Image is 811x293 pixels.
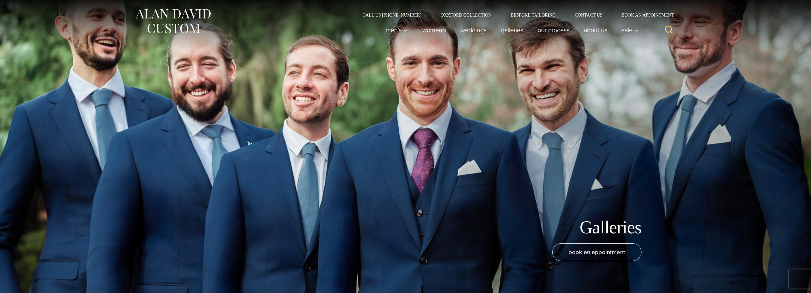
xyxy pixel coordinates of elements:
span: Men’s [386,27,408,33]
a: Our Process [530,24,576,36]
a: Call Us [PHONE_NUMBER] [353,13,431,17]
nav: Secondary Navigation [353,13,677,17]
a: Book an Appointment [612,13,676,17]
a: Galleries [494,24,530,36]
a: weddings [453,24,494,36]
button: View Search Form [661,22,677,38]
a: Oxxford Collection [431,13,501,17]
a: About Us [576,24,614,36]
span: Sale [622,27,639,33]
h1: Galleries [580,217,641,238]
a: Women’s [415,24,453,36]
a: Bespoke Tailoring [501,13,565,17]
img: Alan David Custom [135,7,211,35]
a: Contact Us [565,13,612,17]
a: book an appointment [552,243,641,261]
span: book an appointment [568,247,625,257]
nav: Primary Navigation [378,24,642,36]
